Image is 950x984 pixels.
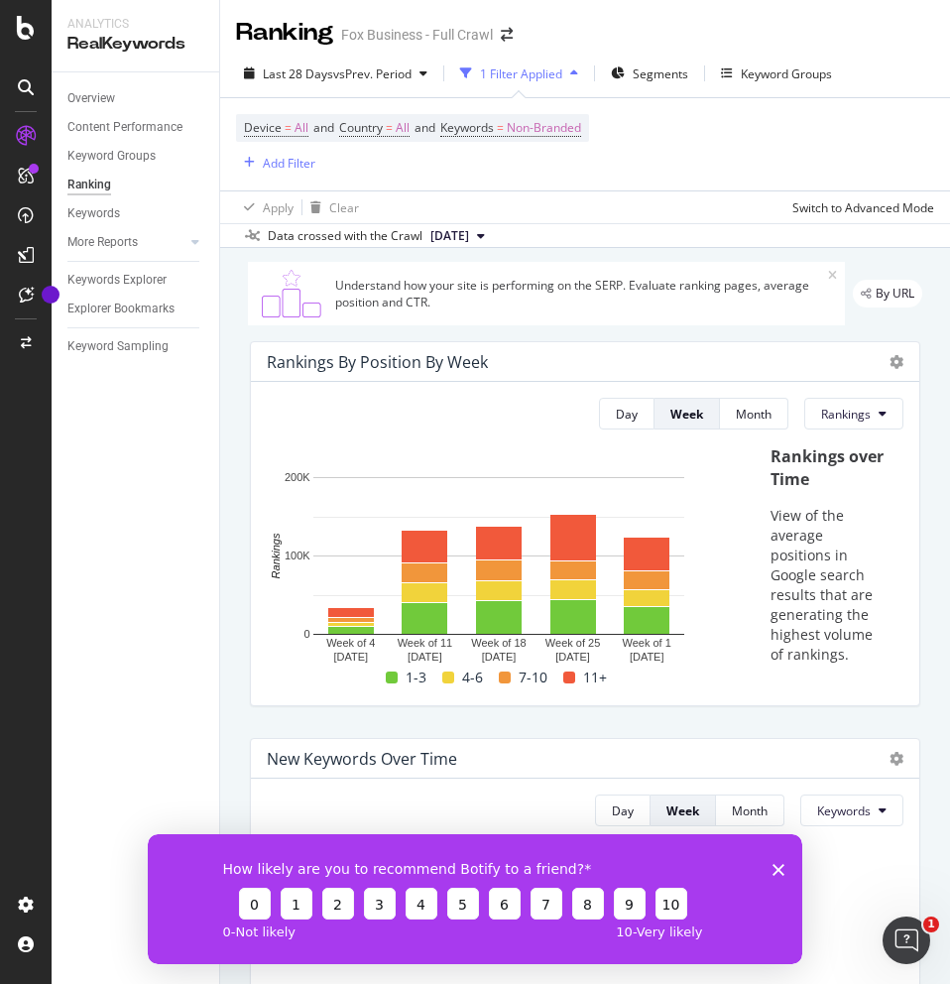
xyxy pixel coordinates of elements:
[716,795,784,826] button: Month
[67,203,120,224] div: Keywords
[612,802,634,819] div: Day
[408,651,442,663] text: [DATE]
[270,533,282,578] text: Rankings
[736,406,772,423] div: Month
[741,65,832,82] div: Keyword Groups
[267,749,457,769] div: New Keywords Over Time
[415,119,435,136] span: and
[236,151,315,175] button: Add Filter
[313,119,334,136] span: and
[67,270,205,291] a: Keywords Explorer
[333,65,412,82] span: vs Prev. Period
[713,58,840,89] button: Keyword Groups
[67,232,138,253] div: More Reports
[804,398,903,430] button: Rankings
[430,227,469,245] span: 2025 Sep. 5th
[462,666,483,689] span: 4-6
[396,114,410,142] span: All
[545,637,600,649] text: Week of 25
[67,175,205,195] a: Ranking
[398,637,452,649] text: Week of 11
[603,58,696,89] button: Segments
[341,25,493,45] div: Fox Business - Full Crawl
[236,16,333,50] div: Ranking
[616,406,638,423] div: Day
[263,65,333,82] span: Last 28 Days
[326,637,375,649] text: Week of 4
[295,114,308,142] span: All
[263,155,315,172] div: Add Filter
[329,199,359,216] div: Clear
[876,288,914,300] span: By URL
[497,119,504,136] span: =
[67,117,182,138] div: Content Performance
[268,227,422,245] div: Data crossed with the Crawl
[800,795,903,826] button: Keywords
[821,406,871,423] span: Rankings
[304,629,310,641] text: 0
[654,398,720,430] button: Week
[67,88,115,109] div: Overview
[42,286,59,304] div: Tooltip anchor
[285,119,292,136] span: =
[67,299,175,319] div: Explorer Bookmarks
[599,398,654,430] button: Day
[595,795,651,826] button: Day
[285,472,310,484] text: 200K
[148,834,802,964] iframe: Survey from Botify
[507,114,581,142] span: Non-Branded
[339,119,383,136] span: Country
[883,917,930,964] iframe: Intercom live chat
[285,551,310,562] text: 100K
[817,802,871,819] span: Keywords
[732,802,768,819] div: Month
[335,277,828,310] div: Understand how your site is performing on the SERP. Evaluate ranking pages, average position and ...
[720,398,788,430] button: Month
[771,506,885,665] p: View of the average positions in Google search results that are generating the highest volume of ...
[67,117,205,138] a: Content Performance
[670,406,703,423] div: Week
[555,651,590,663] text: [DATE]
[771,445,885,491] div: Rankings over Time
[630,651,664,663] text: [DATE]
[471,637,526,649] text: Week of 18
[67,175,111,195] div: Ranking
[440,119,494,136] span: Keywords
[784,191,934,223] button: Switch to Advanced Mode
[67,88,205,109] a: Overview
[583,666,607,689] span: 11+
[263,199,294,216] div: Apply
[633,65,688,82] span: Segments
[267,467,731,665] svg: A chart.
[67,299,205,319] a: Explorer Bookmarks
[67,270,167,291] div: Keywords Explorer
[452,58,586,89] button: 1 Filter Applied
[666,802,699,819] div: Week
[923,917,939,932] span: 1
[406,666,426,689] span: 1-3
[67,336,169,357] div: Keyword Sampling
[67,16,203,33] div: Analytics
[480,65,562,82] div: 1 Filter Applied
[67,33,203,56] div: RealKeywords
[267,352,488,372] div: Rankings By Position By Week
[67,203,205,224] a: Keywords
[853,280,922,307] div: legacy label
[67,232,185,253] a: More Reports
